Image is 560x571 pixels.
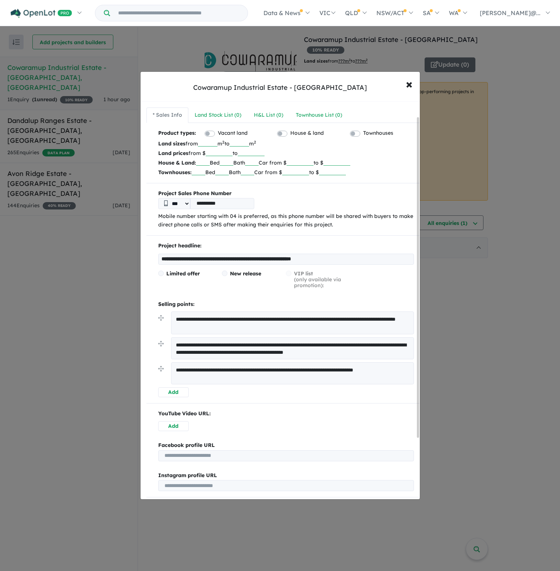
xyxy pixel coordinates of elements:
sup: 2 [222,140,224,145]
div: Cowaramup Industrial Estate - [GEOGRAPHIC_DATA] [193,83,367,92]
div: * Sales Info [153,111,182,120]
div: H&L List ( 0 ) [254,111,283,120]
p: Bed Bath Car from $ to $ [158,168,414,177]
p: Project headline: [158,242,414,250]
label: Townhouses [363,129,393,138]
b: House & Land: [158,159,196,166]
label: Vacant land [218,129,248,138]
p: Bed Bath Car from $ to $ [158,158,414,168]
b: Land sizes [158,140,185,147]
label: House & land [290,129,324,138]
p: from $ to [158,148,414,158]
b: Townhouses: [158,169,192,176]
b: Project Sales Phone Number [158,189,414,198]
img: drag.svg [158,315,164,321]
span: × [406,76,412,92]
button: Add [158,421,189,431]
span: Limited offer [166,270,200,277]
b: Instagram profile URL [158,472,217,479]
p: YouTube Video URL: [158,409,414,418]
p: Selling points: [158,300,414,309]
sup: 2 [254,140,256,145]
span: [PERSON_NAME]@... [480,9,540,17]
b: Product types: [158,129,196,139]
div: Townhouse List ( 0 ) [296,111,342,120]
img: Openlot PRO Logo White [11,9,72,18]
span: New release [230,270,261,277]
button: Add [158,387,189,397]
b: Land prices [158,150,188,156]
p: from m to m [158,139,414,148]
input: Try estate name, suburb, builder or developer [111,5,246,21]
p: Mobile number starting with 04 is preferred, as this phone number will be shared with buyers to m... [158,212,414,230]
img: Phone icon [164,200,168,206]
div: Land Stock List ( 0 ) [195,111,241,120]
img: drag.svg [158,366,164,371]
b: Facebook profile URL [158,442,215,448]
img: drag.svg [158,341,164,346]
